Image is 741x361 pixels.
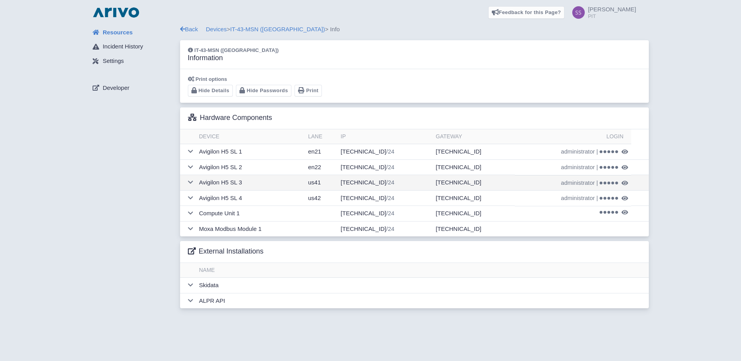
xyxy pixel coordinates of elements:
[568,6,636,19] a: [PERSON_NAME] PIT
[103,42,143,51] span: Incident History
[188,114,272,122] h3: Hardware Components
[196,144,305,160] td: Avigilon H5 SL 1
[433,129,515,144] th: Gateway
[386,210,395,216] span: /24
[196,278,649,293] td: Skidata
[230,26,325,32] a: IT-43-MSN ([GEOGRAPHIC_DATA])
[433,175,515,191] td: [TECHNICAL_ID]
[196,175,305,191] td: Avigilon H5 SL 3
[86,25,180,40] a: Resources
[433,190,515,206] td: [TECHNICAL_ID]
[337,129,432,144] th: IP
[588,14,636,19] small: PIT
[386,225,395,232] span: /24
[515,175,631,191] td: |
[561,163,595,172] span: administrator
[196,206,305,222] td: Compute Unit 1
[103,84,129,93] span: Developer
[386,148,395,155] span: /24
[196,159,305,175] td: Avigilon H5 SL 2
[561,179,595,188] span: administrator
[433,206,515,222] td: [TECHNICAL_ID]
[515,129,631,144] th: Login
[308,148,321,155] span: en21
[180,26,198,32] a: Back
[588,6,636,13] span: [PERSON_NAME]
[306,88,319,93] span: Print
[561,194,595,203] span: administrator
[337,175,432,191] td: [TECHNICAL_ID]
[488,6,565,19] a: Feedback for this Page?
[561,147,595,156] span: administrator
[206,26,227,32] a: Devices
[337,190,432,206] td: [TECHNICAL_ID]
[188,85,233,97] button: Hide Details
[386,179,395,186] span: /24
[308,164,321,170] span: en22
[515,190,631,206] td: |
[337,221,432,236] td: [TECHNICAL_ID]
[188,54,279,63] h3: Information
[515,159,631,175] td: |
[180,25,649,34] div: > > Info
[386,164,395,170] span: /24
[103,57,124,66] span: Settings
[305,129,337,144] th: Lane
[196,129,305,144] th: Device
[196,293,649,308] td: ALPR API
[236,85,291,97] button: Hide Passwords
[515,144,631,159] td: |
[337,144,432,160] td: [TECHNICAL_ID]
[196,190,305,206] td: Avigilon H5 SL 4
[433,144,515,160] td: [TECHNICAL_ID]
[386,195,395,201] span: /24
[188,247,264,256] h3: External Installations
[433,221,515,236] td: [TECHNICAL_ID]
[195,47,279,53] span: IT-43-MSN ([GEOGRAPHIC_DATA])
[337,206,432,222] td: [TECHNICAL_ID]
[433,159,515,175] td: [TECHNICAL_ID]
[86,39,180,54] a: Incident History
[91,6,141,19] img: logo
[308,179,321,186] span: us41
[337,159,432,175] td: [TECHNICAL_ID]
[86,80,180,95] a: Developer
[196,76,227,82] span: Print options
[198,88,229,93] span: Hide Details
[295,85,322,97] button: Print
[86,54,180,69] a: Settings
[103,28,133,37] span: Resources
[196,221,305,236] td: Moxa Modbus Module 1
[246,88,288,93] span: Hide Passwords
[308,195,321,201] span: us42
[196,263,649,278] th: Name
